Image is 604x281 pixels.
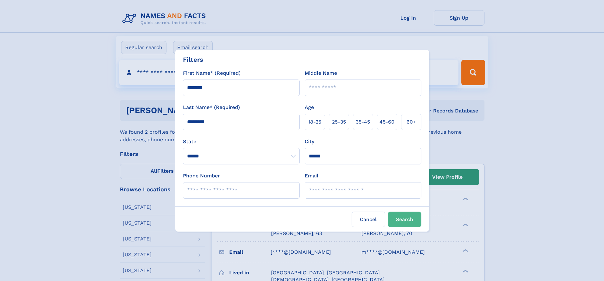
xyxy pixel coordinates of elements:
button: Search [388,212,421,227]
label: Last Name* (Required) [183,104,240,111]
span: 35‑45 [356,118,370,126]
span: 45‑60 [380,118,394,126]
label: Phone Number [183,172,220,180]
label: Age [305,104,314,111]
label: Cancel [352,212,385,227]
label: State [183,138,300,145]
label: Middle Name [305,69,337,77]
label: City [305,138,314,145]
div: Filters [183,55,203,64]
span: 18‑25 [308,118,321,126]
span: 25‑35 [332,118,346,126]
label: Email [305,172,318,180]
span: 60+ [406,118,416,126]
label: First Name* (Required) [183,69,241,77]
